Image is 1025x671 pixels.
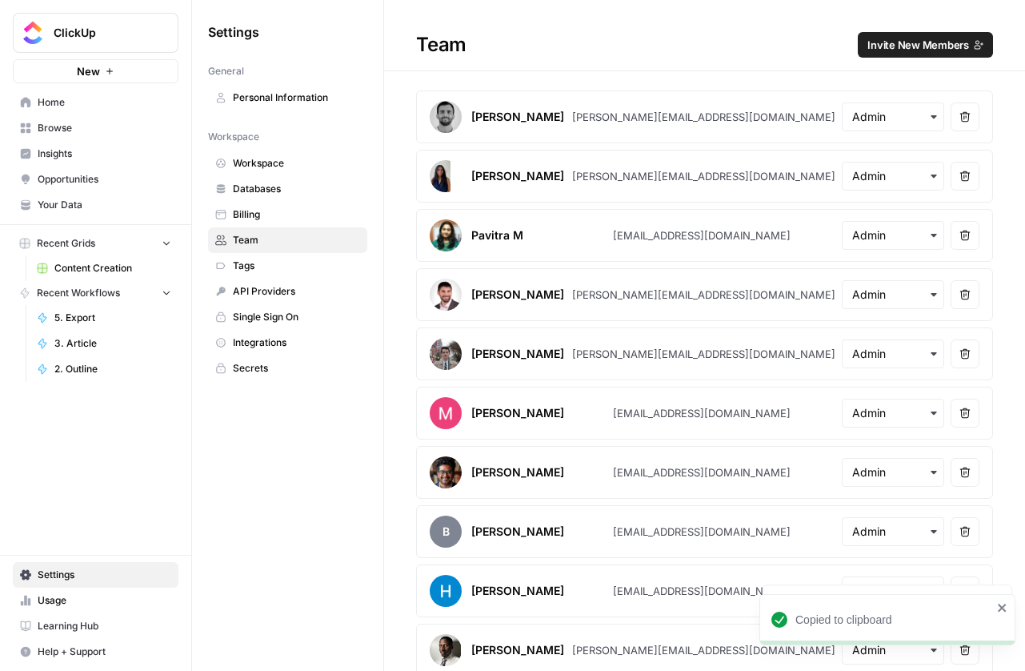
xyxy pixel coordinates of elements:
a: Usage [13,588,178,613]
input: Admin [852,168,934,184]
div: [EMAIL_ADDRESS][DOMAIN_NAME] [613,227,791,243]
a: Content Creation [30,255,178,281]
button: Help + Support [13,639,178,665]
span: Single Sign On [233,310,360,324]
img: avatar [430,575,462,607]
span: Browse [38,121,171,135]
div: [PERSON_NAME] [471,168,564,184]
span: Recent Grids [37,236,95,251]
span: Personal Information [233,90,360,105]
span: Usage [38,593,171,608]
div: [PERSON_NAME] [471,405,564,421]
a: Databases [208,176,367,202]
a: Integrations [208,330,367,356]
span: Invite New Members [867,37,969,53]
span: Your Data [38,198,171,212]
span: Settings [208,22,259,42]
a: Team [208,227,367,253]
span: New [77,63,100,79]
span: 3. Article [54,336,171,351]
input: Admin [852,642,934,658]
a: API Providers [208,279,367,304]
a: Workspace [208,151,367,176]
a: Settings [13,562,178,588]
span: Integrations [233,335,360,350]
a: Personal Information [208,85,367,110]
input: Admin [852,524,934,540]
button: New [13,59,178,83]
span: Billing [233,207,360,222]
a: Insights [13,141,178,167]
span: 2. Outline [54,362,171,376]
div: [EMAIL_ADDRESS][DOMAIN_NAME] [613,524,791,540]
a: Billing [208,202,367,227]
span: Recent Workflows [37,286,120,300]
img: avatar [430,456,462,488]
input: Admin [852,583,934,599]
img: avatar [430,160,450,192]
a: Browse [13,115,178,141]
a: Your Data [13,192,178,218]
img: avatar [430,101,462,133]
button: Recent Grids [13,231,178,255]
span: ClickUp [54,25,150,41]
input: Admin [852,227,934,243]
span: B [430,516,462,548]
span: API Providers [233,284,360,299]
span: Insights [38,147,171,161]
button: Invite New Members [858,32,993,58]
div: [PERSON_NAME] [471,524,564,540]
span: Help + Support [38,645,171,659]
span: 5. Export [54,311,171,325]
div: Team [384,32,1025,58]
span: Content Creation [54,261,171,275]
a: 2. Outline [30,356,178,382]
a: 5. Export [30,305,178,331]
div: [PERSON_NAME][EMAIL_ADDRESS][DOMAIN_NAME] [572,346,835,362]
div: [PERSON_NAME][EMAIL_ADDRESS][DOMAIN_NAME] [572,109,835,125]
a: Opportunities [13,167,178,192]
a: Home [13,90,178,115]
span: Settings [38,568,171,582]
div: [EMAIL_ADDRESS][DOMAIN_NAME] [613,405,791,421]
a: 3. Article [30,331,178,356]
div: [PERSON_NAME] [471,464,564,480]
a: Tags [208,253,367,279]
button: close [997,601,1008,614]
span: Workspace [208,130,259,144]
span: Secrets [233,361,360,376]
img: avatar [430,397,462,429]
span: Learning Hub [38,619,171,633]
div: [PERSON_NAME] [471,346,564,362]
div: [PERSON_NAME][EMAIL_ADDRESS][DOMAIN_NAME] [572,287,835,303]
input: Admin [852,109,934,125]
div: [PERSON_NAME] [471,583,564,599]
div: [PERSON_NAME] [471,642,564,658]
span: Tags [233,259,360,273]
input: Admin [852,287,934,303]
div: [EMAIL_ADDRESS][DOMAIN_NAME] [613,464,791,480]
span: Opportunities [38,172,171,187]
button: Workspace: ClickUp [13,13,178,53]
img: avatar [430,338,462,370]
span: General [208,64,244,78]
button: Recent Workflows [13,281,178,305]
span: Workspace [233,156,360,171]
a: Learning Hub [13,613,178,639]
div: [EMAIL_ADDRESS][DOMAIN_NAME] [613,583,791,599]
span: Databases [233,182,360,196]
a: Secrets [208,356,367,381]
div: [PERSON_NAME][EMAIL_ADDRESS][DOMAIN_NAME] [572,642,835,658]
img: ClickUp Logo [18,18,47,47]
div: [PERSON_NAME] [471,287,564,303]
div: [PERSON_NAME][EMAIL_ADDRESS][DOMAIN_NAME] [572,168,835,184]
img: avatar [430,634,461,666]
div: Copied to clipboard [795,612,992,628]
div: Pavitra M [471,227,523,243]
input: Admin [852,405,934,421]
div: [PERSON_NAME] [471,109,564,125]
img: avatar [430,219,462,251]
input: Admin [852,346,934,362]
input: Admin [852,464,934,480]
img: avatar [430,279,462,311]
